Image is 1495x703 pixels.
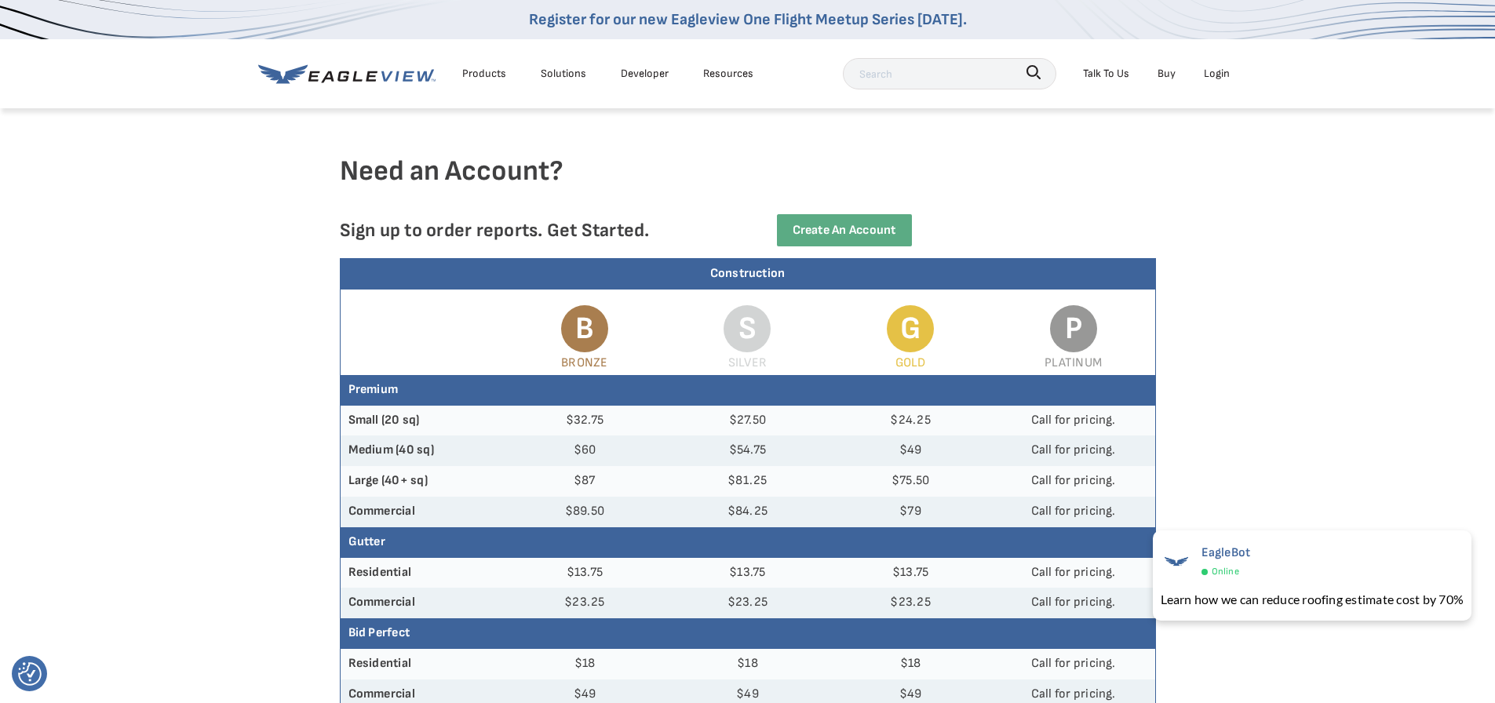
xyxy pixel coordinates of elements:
[1158,64,1176,83] a: Buy
[829,588,992,618] td: $23.25
[666,435,830,466] td: $54.75
[341,527,1155,558] th: Gutter
[341,259,1155,290] div: Construction
[341,375,1155,406] th: Premium
[529,10,967,29] a: Register for our new Eagleview One Flight Meetup Series [DATE].
[666,497,830,527] td: $84.25
[341,649,504,679] th: Residential
[503,466,666,497] td: $87
[666,558,830,588] td: $13.75
[666,466,830,497] td: $81.25
[561,305,608,352] span: B
[703,64,753,83] div: Resources
[503,406,666,436] td: $32.75
[621,64,669,83] a: Developer
[561,355,607,370] span: Bronze
[1050,305,1097,352] span: P
[895,355,926,370] span: Gold
[341,497,504,527] th: Commercial
[341,618,1155,649] th: Bid Perfect
[503,588,666,618] td: $23.25
[341,588,504,618] th: Commercial
[887,305,934,352] span: G
[503,649,666,679] td: $18
[340,154,1156,214] h4: Need an Account?
[462,64,506,83] div: Products
[992,558,1155,588] td: Call for pricing.
[829,649,992,679] td: $18
[503,558,666,588] td: $13.75
[724,305,771,352] span: S
[1204,64,1230,83] div: Login
[1161,545,1192,577] img: EagleBot
[541,64,586,83] div: Solutions
[992,497,1155,527] td: Call for pricing.
[1083,64,1129,83] div: Talk To Us
[1161,590,1464,609] div: Learn how we can reduce roofing estimate cost by 70%
[728,355,767,370] span: Silver
[992,406,1155,436] td: Call for pricing.
[340,219,723,242] p: Sign up to order reports. Get Started.
[829,406,992,436] td: $24.25
[829,435,992,466] td: $49
[829,497,992,527] td: $79
[829,558,992,588] td: $13.75
[992,435,1155,466] td: Call for pricing.
[777,214,912,246] a: Create an Account
[666,649,830,679] td: $18
[829,466,992,497] td: $75.50
[992,466,1155,497] td: Call for pricing.
[992,588,1155,618] td: Call for pricing.
[18,662,42,686] img: Revisit consent button
[503,435,666,466] td: $60
[341,406,504,436] th: Small (20 sq)
[666,406,830,436] td: $27.50
[18,662,42,686] button: Consent Preferences
[503,497,666,527] td: $89.50
[1045,355,1102,370] span: Platinum
[341,435,504,466] th: Medium (40 sq)
[341,466,504,497] th: Large (40+ sq)
[666,588,830,618] td: $23.25
[843,58,1056,89] input: Search
[992,649,1155,679] td: Call for pricing.
[341,558,504,588] th: Residential
[1201,545,1251,560] span: EagleBot
[1212,563,1239,581] span: Online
